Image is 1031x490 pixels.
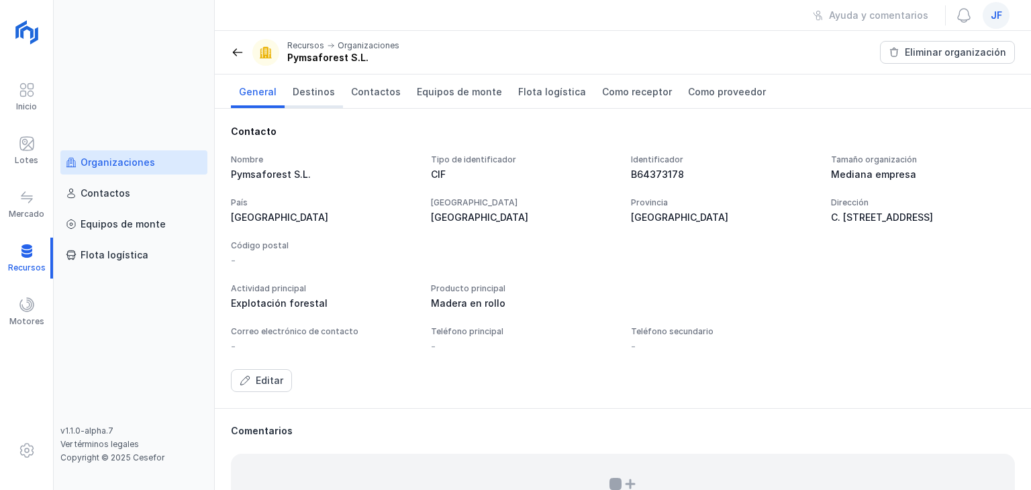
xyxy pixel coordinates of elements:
[343,75,409,108] a: Contactos
[231,240,415,251] div: Código postal
[287,40,324,51] div: Recursos
[287,51,399,64] div: Pymsaforest S.L.
[905,46,1006,59] div: Eliminar organización
[338,40,399,51] div: Organizaciones
[631,340,636,353] div: -
[60,181,207,205] a: Contactos
[688,85,766,99] span: Como proveedor
[231,197,415,208] div: País
[631,326,815,337] div: Teléfono secundario
[680,75,774,108] a: Como proveedor
[9,316,44,327] div: Motores
[431,211,615,224] div: [GEOGRAPHIC_DATA]
[631,168,815,181] div: B64373178
[60,439,139,449] a: Ver términos legales
[431,154,615,165] div: Tipo de identificador
[239,85,277,99] span: General
[510,75,594,108] a: Flota logística
[231,254,236,267] div: -
[518,85,586,99] span: Flota logística
[431,340,436,353] div: -
[231,75,285,108] a: General
[431,326,615,337] div: Teléfono principal
[231,125,1015,138] div: Contacto
[81,187,130,200] div: Contactos
[804,4,937,27] button: Ayuda y comentarios
[431,283,615,294] div: Producto principal
[231,297,415,310] div: Explotación forestal
[10,15,44,49] img: logoRight.svg
[60,212,207,236] a: Equipos de monte
[991,9,1002,22] span: jf
[81,248,148,262] div: Flota logística
[231,154,415,165] div: Nombre
[293,85,335,99] span: Destinos
[631,211,815,224] div: [GEOGRAPHIC_DATA]
[351,85,401,99] span: Contactos
[831,168,1015,181] div: Mediana empresa
[831,197,1015,208] div: Dirección
[231,211,415,224] div: [GEOGRAPHIC_DATA]
[60,150,207,175] a: Organizaciones
[431,197,615,208] div: [GEOGRAPHIC_DATA]
[256,374,283,387] div: Editar
[431,297,615,310] div: Madera en rollo
[231,283,415,294] div: Actividad principal
[417,85,502,99] span: Equipos de monte
[631,154,815,165] div: Identificador
[829,9,928,22] div: Ayuda y comentarios
[594,75,680,108] a: Como receptor
[285,75,343,108] a: Destinos
[81,156,155,169] div: Organizaciones
[16,101,37,112] div: Inicio
[231,340,236,353] div: -
[880,41,1015,64] button: Eliminar organización
[15,155,38,166] div: Lotes
[631,197,815,208] div: Provincia
[9,209,44,219] div: Mercado
[602,85,672,99] span: Como receptor
[831,211,1015,224] div: C. [STREET_ADDRESS]
[231,326,415,337] div: Correo electrónico de contacto
[431,168,615,181] div: CIF
[60,452,207,463] div: Copyright © 2025 Cesefor
[831,154,1015,165] div: Tamaño organización
[231,168,415,181] div: Pymsaforest S.L.
[60,426,207,436] div: v1.1.0-alpha.7
[409,75,510,108] a: Equipos de monte
[81,217,166,231] div: Equipos de monte
[60,243,207,267] a: Flota logística
[231,369,292,392] button: Editar
[231,424,1015,438] div: Comentarios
